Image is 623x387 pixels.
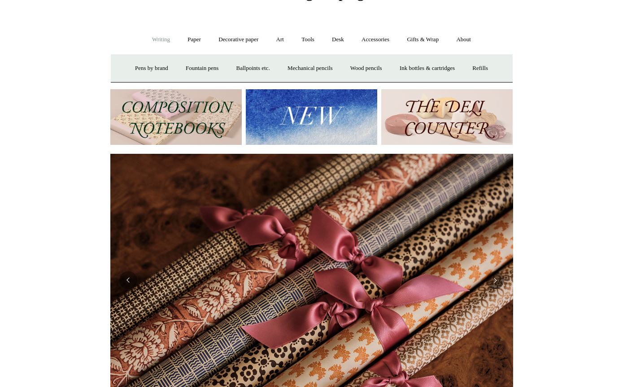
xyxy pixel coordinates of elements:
button: Next [486,271,504,289]
a: Writing [144,28,178,52]
a: Wood pencils [342,57,390,80]
img: New.jpg__PID:f73bdf93-380a-4a35-bcfe-7823039498e1 [246,89,377,145]
a: Ballpoints etc. [228,57,278,80]
a: Desk [324,28,352,52]
img: 202302 Composition ledgers.jpg__PID:69722ee6-fa44-49dd-a067-31375e5d54ec [110,89,242,145]
a: Refills [464,57,496,80]
a: Decorative paper [210,28,266,52]
button: Previous [119,271,137,289]
a: Gifts & Wrap [399,28,447,52]
a: Tools [293,28,322,52]
a: About [448,28,479,52]
a: Pens by brand [127,57,176,80]
a: Ink bottles & cartridges [392,57,463,80]
a: Art [268,28,292,52]
a: Paper [179,28,209,52]
a: Fountain pens [178,57,227,80]
a: Accessories [353,28,397,52]
a: Mechanical pencils [279,57,341,80]
img: The Deli Counter [381,89,513,145]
